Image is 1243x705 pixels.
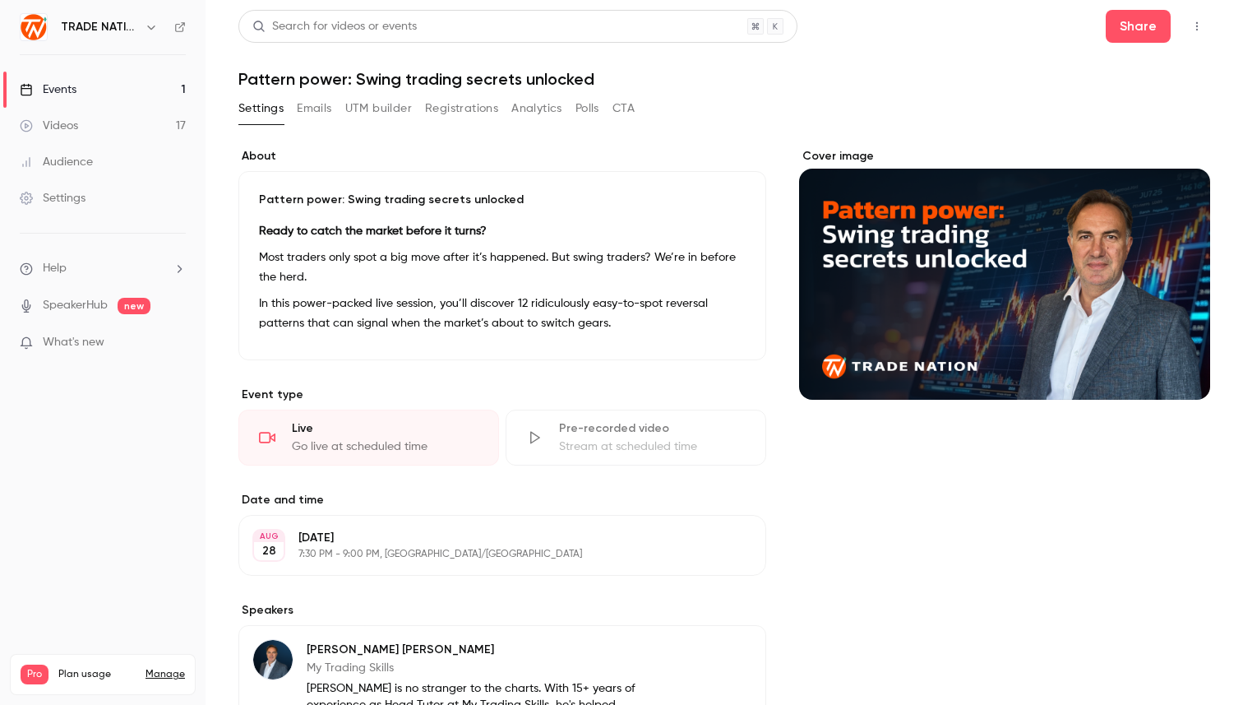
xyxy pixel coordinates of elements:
div: Search for videos or events [252,18,417,35]
span: What's new [43,334,104,351]
span: Pro [21,665,49,684]
span: Plan usage [58,668,136,681]
div: Stream at scheduled time [559,438,746,455]
div: Go live at scheduled time [292,438,478,455]
div: Settings [20,190,85,206]
a: SpeakerHub [43,297,108,314]
p: My Trading Skills [307,660,659,676]
p: Pattern power: Swing trading secrets unlocked [259,192,746,208]
button: Registrations [425,95,498,122]
p: 28 [262,543,276,559]
label: Speakers [238,602,766,619]
p: Most traders only spot a big move after it’s happened. But swing traders? We’re in before the herd. [259,248,746,287]
div: Audience [20,154,93,170]
p: 7:30 PM - 9:00 PM, [GEOGRAPHIC_DATA]/[GEOGRAPHIC_DATA] [298,548,679,561]
p: [DATE] [298,530,679,546]
p: Event type [238,387,766,403]
div: Pre-recorded videoStream at scheduled time [506,410,766,466]
span: Help [43,260,67,277]
div: Videos [20,118,78,134]
div: LiveGo live at scheduled time [238,410,499,466]
p: In this power-packed live session, you’ll discover 12 ridiculously easy-to-spot reversal patterns... [259,294,746,333]
span: new [118,298,150,314]
button: Share [1106,10,1171,43]
button: Polls [575,95,599,122]
label: About [238,148,766,165]
h1: Pattern power: Swing trading secrets unlocked [238,69,1210,89]
div: AUG [254,531,284,542]
label: Cover image [799,148,1210,165]
button: Settings [238,95,284,122]
section: Cover image [799,148,1210,400]
iframe: Noticeable Trigger [166,336,186,350]
button: CTA [612,95,635,122]
div: Live [292,420,478,437]
strong: Ready to catch the market before it turns? [259,225,487,237]
div: Pre-recorded video [559,420,746,437]
li: help-dropdown-opener [20,260,186,277]
button: UTM builder [345,95,412,122]
h6: TRADE NATION [61,19,138,35]
label: Date and time [238,492,766,508]
a: Manage [146,668,185,681]
div: Events [20,81,76,98]
img: TRADE NATION [21,14,47,40]
p: [PERSON_NAME] [PERSON_NAME] [307,642,659,658]
button: Analytics [511,95,562,122]
button: Emails [297,95,331,122]
img: Philip Konchar [253,640,293,679]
